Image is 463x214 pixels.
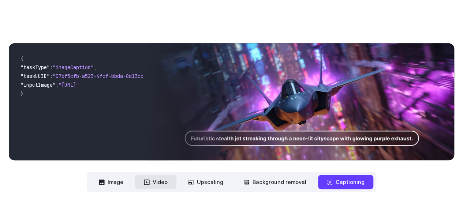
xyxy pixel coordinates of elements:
[50,64,53,71] span: :
[50,73,53,79] span: :
[20,90,23,97] span: }
[56,82,59,88] span: :
[20,82,56,88] span: "inputImage"
[20,55,23,62] span: {
[149,43,454,160] img: Futuristic stealth jet streaking through a neon-lit cityscape with glowing purple exhaust
[20,64,50,71] span: "taskType"
[318,175,373,189] button: Captioning
[235,175,315,189] button: Background removal
[59,82,79,88] span: "[URL]"
[179,175,232,189] button: Upscaling
[53,73,164,79] span: "076f5cfb-a523-4fcf-bbda-8d13ccf32a75"
[53,64,94,71] span: "imageCaption"
[135,175,176,189] button: Video
[94,64,97,71] span: ,
[20,73,50,79] span: "taskUUID"
[90,175,132,189] button: Image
